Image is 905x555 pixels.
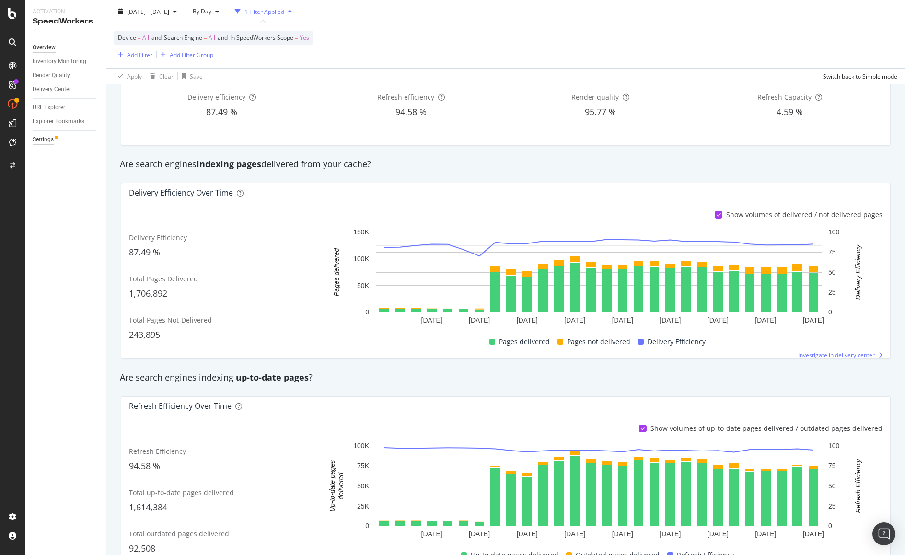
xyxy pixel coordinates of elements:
text: 100K [353,255,369,263]
span: 92,508 [129,543,155,554]
text: 0 [828,522,832,530]
text: [DATE] [708,530,729,538]
span: Total outdated pages delivered [129,529,229,538]
text: Up-to-date pages [328,460,336,512]
span: Delivery Efficiency [648,336,706,347]
text: 25K [357,502,370,510]
span: Render quality [571,92,619,102]
a: Overview [33,43,99,53]
div: Refresh Efficiency over time [129,401,232,411]
div: 1 Filter Applied [244,7,284,15]
text: 0 [365,522,369,530]
text: 150K [353,229,369,236]
text: [DATE] [612,316,633,324]
text: 0 [365,309,369,316]
strong: indexing pages [197,158,261,170]
span: and [151,34,162,42]
text: [DATE] [564,316,585,324]
span: 4.59 % [777,106,803,117]
span: Delivery efficiency [187,92,245,102]
div: Inventory Monitoring [33,57,86,67]
span: = [204,34,207,42]
span: All [209,31,215,45]
span: Investigate in delivery center [798,351,875,359]
span: Device [118,34,136,42]
button: 1 Filter Applied [231,4,296,19]
text: [DATE] [708,316,729,324]
svg: A chart. [320,441,877,542]
span: = [295,34,298,42]
button: Clear [146,69,174,84]
span: Yes [300,31,309,45]
text: [DATE] [755,530,776,538]
span: All [142,31,149,45]
span: By Day [189,7,211,15]
span: Delivery Efficiency [129,233,187,242]
span: 1,706,892 [129,288,167,299]
span: Total Pages Delivered [129,274,198,283]
div: Apply [127,72,142,80]
svg: A chart. [320,227,877,328]
text: 25 [828,289,836,296]
text: [DATE] [469,530,490,538]
text: [DATE] [469,316,490,324]
a: URL Explorer [33,103,99,113]
button: Add Filter Group [157,49,213,60]
text: 0 [828,309,832,316]
div: Render Quality [33,70,70,81]
div: URL Explorer [33,103,65,113]
span: 95.77 % [585,106,616,117]
span: Total Pages Not-Delivered [129,315,212,324]
div: Are search engines delivered from your cache? [115,158,896,171]
button: Save [178,69,203,84]
button: By Day [189,4,223,19]
text: 50K [357,482,370,490]
span: In SpeedWorkers Scope [230,34,293,42]
text: [DATE] [517,316,538,324]
span: [DATE] - [DATE] [127,7,169,15]
strong: up-to-date pages [236,371,309,383]
span: and [218,34,228,42]
div: Add Filter Group [170,50,213,58]
text: [DATE] [755,316,776,324]
div: Delivery Center [33,84,71,94]
text: 100K [353,442,369,450]
text: 75 [828,462,836,470]
text: 25 [828,502,836,510]
span: = [138,34,141,42]
button: Add Filter [114,49,152,60]
text: [DATE] [564,530,585,538]
button: [DATE] - [DATE] [114,4,181,19]
text: Pages delivered [333,248,340,297]
text: 50 [828,482,836,490]
div: Switch back to Simple mode [823,72,897,80]
span: 1,614,384 [129,501,167,513]
text: [DATE] [660,316,681,324]
text: 75 [828,248,836,256]
div: Are search engines indexing ? [115,371,896,384]
div: Show volumes of up-to-date pages delivered / outdated pages delivered [650,424,882,433]
span: Refresh Capacity [757,92,812,102]
span: 87.49 % [129,246,160,258]
div: Delivery Efficiency over time [129,188,233,197]
div: Settings [33,135,54,145]
a: Inventory Monitoring [33,57,99,67]
text: [DATE] [421,530,442,538]
text: 100 [828,229,840,236]
button: Switch back to Simple mode [819,69,897,84]
span: 243,895 [129,329,160,340]
div: Clear [159,72,174,80]
text: [DATE] [612,530,633,538]
div: SpeedWorkers [33,16,98,27]
text: [DATE] [803,316,824,324]
text: 50 [828,268,836,276]
span: 87.49 % [206,106,237,117]
text: [DATE] [421,316,442,324]
text: 75K [357,462,370,470]
text: [DATE] [803,530,824,538]
span: Pages delivered [499,336,550,347]
span: Pages not delivered [567,336,630,347]
div: Explorer Bookmarks [33,116,84,127]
